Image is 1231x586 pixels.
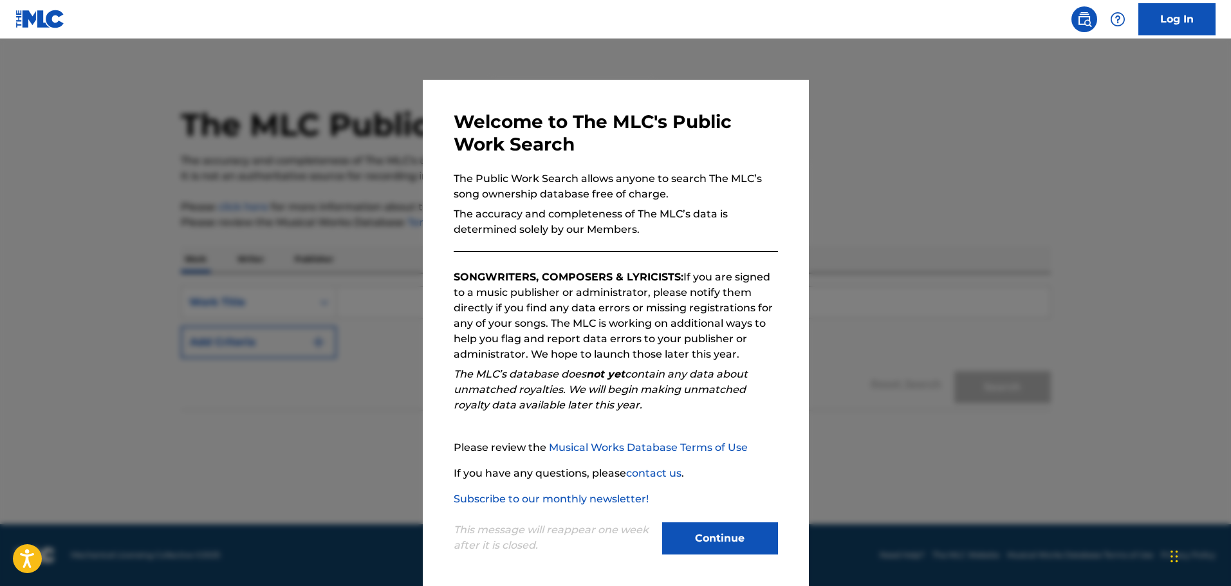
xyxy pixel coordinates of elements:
h3: Welcome to The MLC's Public Work Search [454,111,778,156]
img: help [1110,12,1125,27]
button: Continue [662,522,778,554]
em: The MLC’s database does contain any data about unmatched royalties. We will begin making unmatche... [454,368,748,411]
p: If you are signed to a music publisher or administrator, please notify them directly if you find ... [454,270,778,362]
p: The Public Work Search allows anyone to search The MLC’s song ownership database free of charge. [454,171,778,202]
a: Log In [1138,3,1216,35]
p: The accuracy and completeness of The MLC’s data is determined solely by our Members. [454,206,778,237]
a: Subscribe to our monthly newsletter! [454,493,649,505]
a: Musical Works Database Terms of Use [549,441,748,453]
p: If you have any questions, please . [454,466,778,481]
strong: SONGWRITERS, COMPOSERS & LYRICISTS: [454,271,683,283]
p: Please review the [454,440,778,455]
a: contact us [626,467,681,479]
img: MLC Logo [15,10,65,28]
p: This message will reappear one week after it is closed. [454,522,654,553]
div: Help [1105,6,1131,32]
strong: not yet [586,368,625,380]
div: Drag [1171,537,1178,576]
iframe: Chat Widget [1167,524,1231,586]
a: Public Search [1071,6,1097,32]
img: search [1077,12,1092,27]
